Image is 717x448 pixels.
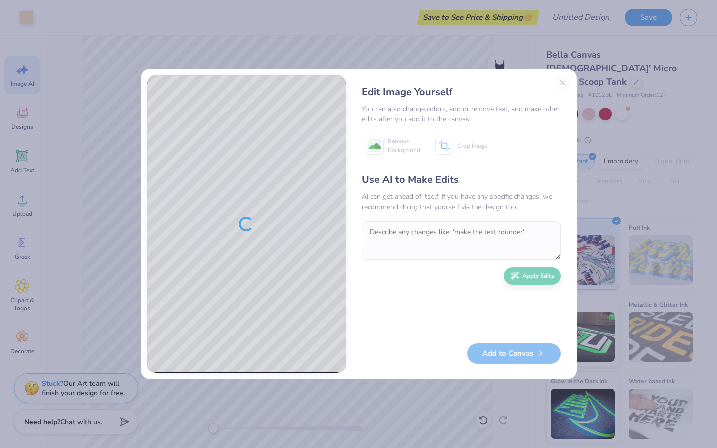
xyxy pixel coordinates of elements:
[362,191,561,212] div: AI can get ahead of itself. If you have any specific changes, we recommend doing that yourself vi...
[388,137,420,155] span: Remove Background
[362,133,424,158] button: Remove Background
[362,172,561,187] div: Use AI to Make Edits
[431,133,493,158] button: Crop Image
[362,85,561,100] div: Edit Image Yourself
[362,104,561,124] div: You can also change colors, add or remove text, and make other edits after you add it to the canvas.
[457,141,487,150] span: Crop Image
